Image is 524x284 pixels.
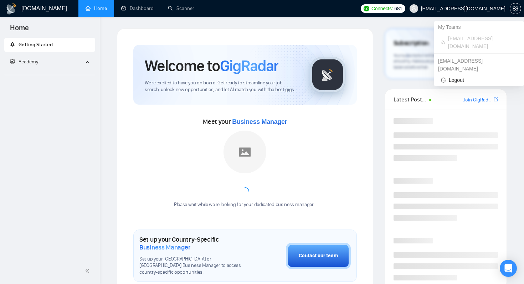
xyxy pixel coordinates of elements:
[441,40,445,44] span: team
[85,267,92,274] span: double-left
[121,5,154,11] a: dashboardDashboard
[224,131,266,173] img: placeholder.png
[364,6,369,11] img: upwork-logo.png
[170,201,320,208] div: Please wait while we're looking for your dedicated business manager...
[19,42,53,48] span: Getting Started
[441,76,517,84] span: Logout
[286,243,351,269] button: Contact our team
[139,256,250,276] span: Set up your [GEOGRAPHIC_DATA] or [GEOGRAPHIC_DATA] Business Manager to access country-specific op...
[168,5,194,11] a: searchScanner
[145,56,278,75] h1: Welcome to
[139,243,190,251] span: Business Manager
[310,57,345,93] img: gigradar-logo.png
[434,55,524,74] div: grandadmiral777@gmail.com
[448,35,517,50] span: [EMAIL_ADDRESS][DOMAIN_NAME]
[299,252,338,260] div: Contact our team
[86,5,107,11] a: homeHome
[371,5,393,12] span: Connects:
[500,260,517,277] div: Open Intercom Messenger
[4,72,95,77] li: Academy Homepage
[510,3,521,14] button: setting
[232,118,287,125] span: Business Manager
[10,59,15,64] span: fund-projection-screen
[4,23,35,38] span: Home
[6,3,17,15] img: logo
[240,187,250,196] span: loading
[394,95,427,104] span: Latest Posts from the GigRadar Community
[394,5,402,12] span: 681
[494,96,498,102] span: export
[411,6,416,11] span: user
[10,42,15,47] span: rocket
[463,96,492,104] a: Join GigRadar Slack Community
[394,37,429,49] span: Subscription
[145,80,298,93] span: We're excited to have you on board. Get ready to streamline your job search, unlock new opportuni...
[4,38,95,52] li: Getting Started
[139,236,250,251] h1: Set up your Country-Specific
[434,21,524,33] div: My Teams
[10,59,38,65] span: Academy
[203,118,287,126] span: Meet your
[19,59,38,65] span: Academy
[394,53,494,70] span: Your subscription will be renewed. To keep things running smoothly, make sure your payment method...
[510,6,521,11] a: setting
[510,6,521,11] span: setting
[494,96,498,103] a: export
[441,78,446,83] span: logout
[220,56,278,75] span: GigRadar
